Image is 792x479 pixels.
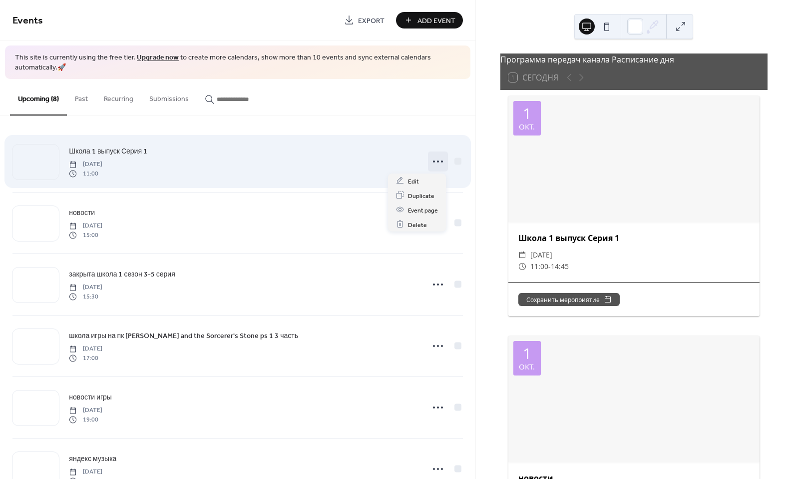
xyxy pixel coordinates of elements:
span: Events [12,11,43,30]
span: [DATE] [69,160,102,169]
span: 19:00 [69,415,102,424]
a: Export [337,12,392,28]
div: Школа 1 выпуск Серия 1 [508,232,760,244]
a: новости [69,207,95,218]
button: Past [67,79,96,114]
button: Upcoming (8) [10,79,67,115]
span: Export [358,15,385,26]
span: [DATE] [69,221,102,230]
span: This site is currently using the free tier. to create more calendars, show more than 10 events an... [15,53,460,72]
span: яндекс музыка [69,454,116,464]
span: 11:00 [530,260,548,272]
span: Школа 1 выпуск Серия 1 [69,146,147,157]
div: 1 [523,106,531,121]
span: [DATE] [69,283,102,292]
div: Программа передач канала Расписание дня [500,53,768,65]
div: окт. [519,123,535,130]
span: [DATE] [69,344,102,353]
span: 14:45 [551,260,569,272]
div: ​ [518,249,526,261]
span: Add Event [417,15,455,26]
span: школа игры на пк [PERSON_NAME] and the Sorcerer's Stone ps 1 3 часть [69,331,298,341]
a: Школа 1 выпуск Серия 1 [69,145,147,157]
span: 15:00 [69,230,102,239]
button: Recurring [96,79,141,114]
span: новости [69,208,95,218]
button: Add Event [396,12,463,28]
span: Delete [408,219,427,230]
span: [DATE] [69,406,102,415]
span: Edit [408,176,419,186]
span: 17:00 [69,353,102,362]
button: Submissions [141,79,197,114]
span: новости игры [69,392,112,403]
span: Event page [408,205,438,215]
button: Сохранить мероприятие [518,293,620,306]
div: окт. [519,363,535,370]
div: 1 [523,346,531,361]
a: закрыта школа 1 сезон 3-5 серия [69,268,175,280]
a: новости игры [69,391,112,403]
span: 11:00 [69,169,102,178]
a: Upgrade now [137,51,179,64]
div: ​ [518,260,526,272]
span: 15:30 [69,292,102,301]
a: школа игры на пк [PERSON_NAME] and the Sorcerer's Stone ps 1 3 часть [69,330,298,341]
span: закрыта школа 1 сезон 3-5 серия [69,269,175,280]
a: яндекс музыка [69,453,116,464]
span: - [548,260,551,272]
span: [DATE] [530,249,552,261]
span: [DATE] [69,467,102,476]
span: Duplicate [408,190,434,201]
